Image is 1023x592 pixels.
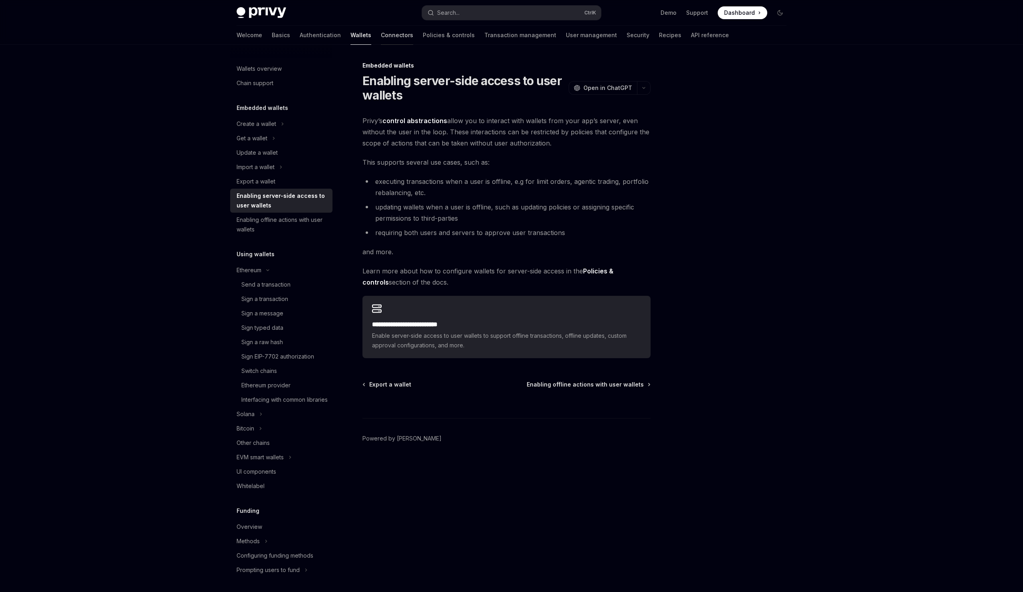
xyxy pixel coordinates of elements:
[718,6,767,19] a: Dashboard
[527,381,650,389] a: Enabling offline actions with user wallets
[300,26,341,45] a: Authentication
[362,227,651,238] li: requiring both users and servers to approve user transactions
[724,9,755,17] span: Dashboard
[437,8,460,18] div: Search...
[237,506,259,516] h5: Funding
[237,565,300,575] div: Prompting users to fund
[230,479,332,493] a: Whitelabel
[230,277,332,292] a: Send a transaction
[527,381,644,389] span: Enabling offline actions with user wallets
[362,435,442,443] a: Powered by [PERSON_NAME]
[230,464,332,479] a: UI components
[237,481,265,491] div: Whitelabel
[362,246,651,257] span: and more.
[241,294,288,304] div: Sign a transaction
[237,103,288,113] h5: Embedded wallets
[230,378,332,393] a: Ethereum provider
[237,64,282,74] div: Wallets overview
[362,74,565,102] h1: Enabling server-side access to user wallets
[230,146,332,160] a: Update a wallet
[484,26,556,45] a: Transaction management
[237,78,273,88] div: Chain support
[237,26,262,45] a: Welcome
[237,7,286,18] img: dark logo
[237,409,255,419] div: Solana
[369,381,411,389] span: Export a wallet
[241,309,283,318] div: Sign a message
[241,352,314,361] div: Sign EIP-7702 authorization
[230,520,332,534] a: Overview
[362,265,651,288] span: Learn more about how to configure wallets for server-side access in the section of the docs.
[230,174,332,189] a: Export a wallet
[362,62,651,70] div: Embedded wallets
[362,115,651,149] span: Privy’s allow you to interact with wallets from your app’s server, even without the user in the l...
[569,81,637,95] button: Open in ChatGPT
[237,162,275,172] div: Import a wallet
[237,134,267,143] div: Get a wallet
[230,306,332,321] a: Sign a message
[691,26,729,45] a: API reference
[230,335,332,349] a: Sign a raw hash
[237,467,276,476] div: UI components
[422,6,601,20] button: Search...CtrlK
[362,157,651,168] span: This supports several use cases, such as:
[241,395,328,405] div: Interfacing with common libraries
[661,9,677,17] a: Demo
[362,176,651,198] li: executing transactions when a user is offline, e.g for limit orders, agentic trading, portfolio r...
[237,249,275,259] h5: Using wallets
[241,280,291,289] div: Send a transaction
[774,6,786,19] button: Toggle dark mode
[241,381,291,390] div: Ethereum provider
[237,438,270,448] div: Other chains
[423,26,475,45] a: Policies & controls
[363,381,411,389] a: Export a wallet
[230,364,332,378] a: Switch chains
[237,536,260,546] div: Methods
[230,393,332,407] a: Interfacing with common libraries
[230,189,332,213] a: Enabling server-side access to user wallets
[237,119,276,129] div: Create a wallet
[230,292,332,306] a: Sign a transaction
[237,265,261,275] div: Ethereum
[350,26,371,45] a: Wallets
[372,331,641,350] span: Enable server-side access to user wallets to support offline transactions, offline updates, custo...
[230,436,332,450] a: Other chains
[583,84,632,92] span: Open in ChatGPT
[230,321,332,335] a: Sign typed data
[237,452,284,462] div: EVM smart wallets
[381,26,413,45] a: Connectors
[584,10,596,16] span: Ctrl K
[230,548,332,563] a: Configuring funding methods
[382,117,447,125] a: control abstractions
[237,551,313,560] div: Configuring funding methods
[237,215,328,234] div: Enabling offline actions with user wallets
[237,191,328,210] div: Enabling server-side access to user wallets
[686,9,708,17] a: Support
[241,323,283,333] div: Sign typed data
[230,213,332,237] a: Enabling offline actions with user wallets
[566,26,617,45] a: User management
[241,366,277,376] div: Switch chains
[230,349,332,364] a: Sign EIP-7702 authorization
[659,26,681,45] a: Recipes
[230,62,332,76] a: Wallets overview
[627,26,649,45] a: Security
[237,424,254,433] div: Bitcoin
[362,201,651,224] li: updating wallets when a user is offline, such as updating policies or assigning specific permissi...
[272,26,290,45] a: Basics
[237,522,262,532] div: Overview
[230,76,332,90] a: Chain support
[237,148,278,157] div: Update a wallet
[241,337,283,347] div: Sign a raw hash
[237,177,275,186] div: Export a wallet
